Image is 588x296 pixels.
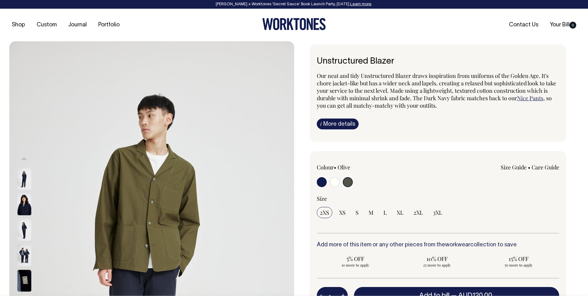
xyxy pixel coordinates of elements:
[433,209,442,216] span: 3XL
[320,255,391,262] span: 5% OFF
[317,164,414,171] div: Colour
[317,195,559,202] div: Size
[398,253,476,269] input: 10% OFF 25 more to apply
[506,20,541,30] a: Contact Us
[17,270,31,291] img: dark-navy
[483,262,554,267] span: 50 more to apply
[17,219,31,240] img: dark-navy
[320,120,322,127] span: i
[352,207,362,218] input: S
[317,72,556,102] span: Our neat and tidy Unstructured Blazer draws inspiration from uniforms of the Golden Age. It's cho...
[317,119,359,129] a: iMore details
[517,94,543,102] a: Nice Pants
[6,2,582,7] div: [PERSON_NAME] × Worktones ‘Secret Sauce’ Book Launch Party, [DATE]. .
[96,20,122,30] a: Portfolio
[365,207,377,218] input: M
[430,207,445,218] input: 3XL
[369,209,374,216] span: M
[413,209,423,216] span: 2XL
[9,20,28,30] a: Shop
[501,164,527,171] a: Size Guide
[410,207,426,218] input: 2XL
[317,253,395,269] input: 5% OFF 10 more to apply
[334,164,336,171] span: •
[317,207,332,218] input: 2XS
[569,22,576,29] span: 0
[480,253,557,269] input: 15% OFF 50 more to apply
[339,209,346,216] span: XS
[336,207,349,218] input: XS
[356,209,359,216] span: S
[445,242,470,248] a: workwear
[483,255,554,262] span: 15% OFF
[317,242,559,248] h6: Add more of this item or any other pieces from the collection to save
[338,164,350,171] label: Olive
[17,168,31,190] img: dark-navy
[17,193,31,215] img: dark-navy
[317,94,552,109] span: , so you can get all matchy-matchy with your outfits.
[380,207,390,218] input: L
[320,209,329,216] span: 2XS
[383,209,387,216] span: L
[397,209,404,216] span: XL
[401,255,473,262] span: 10% OFF
[547,20,579,30] a: Your Bill0
[394,207,407,218] input: XL
[20,152,29,166] button: Previous
[532,164,559,171] a: Care Guide
[34,20,59,30] a: Custom
[528,164,530,171] span: •
[320,262,391,267] span: 10 more to apply
[317,57,559,66] h6: Unstructured Blazer
[401,262,473,267] span: 25 more to apply
[17,244,31,266] img: dark-navy
[66,20,89,30] a: Journal
[350,2,371,6] a: Learn more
